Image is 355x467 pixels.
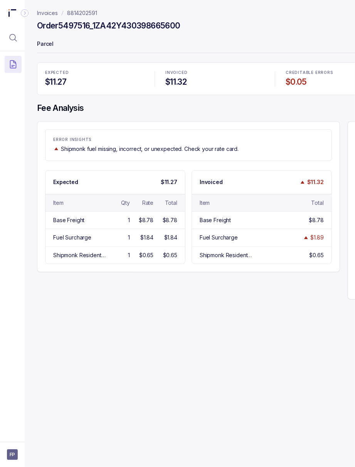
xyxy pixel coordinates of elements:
div: 1 [128,251,130,259]
p: Shipmonk fuel missing, incorrect, or unexpected. Check your rate card. [61,145,239,153]
img: trend image [53,146,59,152]
div: $1.84 [164,234,177,241]
img: trend image [303,235,309,241]
div: Item [53,199,63,207]
button: Menu Icon Button MagnifyingGlassIcon [5,29,22,46]
p: Expected [53,178,78,186]
p: $11.32 [307,178,324,186]
div: $1.84 [140,234,153,241]
div: Base Freight [53,216,84,224]
div: Base Freight [200,216,231,224]
h4: $11.27 [45,77,144,87]
div: $0.65 [139,251,153,259]
button: User initials [7,449,18,460]
div: Shipmonk Residential Surcharge [53,251,106,259]
div: Total [165,199,177,207]
div: Item [200,199,210,207]
h4: Order 5497516_1ZA42Y430398665600 [37,20,180,31]
p: EXPECTED [45,70,144,75]
div: $8.78 [309,216,324,224]
div: $1.89 [311,234,324,241]
div: 1 [128,234,130,241]
p: $11.27 [161,178,177,186]
div: Rate [142,199,153,207]
div: Fuel Surcharge [200,234,238,241]
div: Qty [121,199,130,207]
div: Total [311,199,324,207]
nav: breadcrumb [37,9,97,17]
a: Invoices [37,9,58,17]
button: Menu Icon Button DocumentTextIcon [5,56,22,73]
div: Collapse Icon [20,8,29,18]
div: $0.65 [163,251,177,259]
img: trend image [299,179,306,185]
div: $0.65 [310,251,324,259]
p: ERROR INSIGHTS [53,137,324,142]
h4: $11.32 [165,77,264,87]
div: Shipmonk Residential Surcharge [200,251,252,259]
div: $8.78 [163,216,177,224]
p: INVOICED [165,70,264,75]
div: 1 [128,216,130,224]
a: 8814202591 [67,9,97,17]
div: $8.78 [139,216,153,224]
p: Invoiced [200,178,223,186]
div: Fuel Surcharge [53,234,91,241]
